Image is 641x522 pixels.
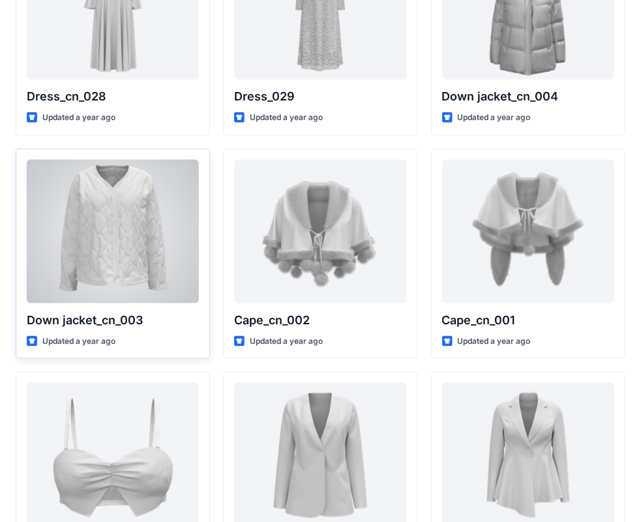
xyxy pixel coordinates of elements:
[27,160,199,303] a: Down jacket_cn_003
[458,335,531,348] p: Updated a year ago
[27,87,199,106] p: Dress_cn_028
[42,335,115,348] p: Updated a year ago
[458,111,531,125] p: Updated a year ago
[234,311,406,330] p: Cape_cn_002
[234,160,406,303] a: Cape_cn_002
[442,160,614,303] a: Cape_cn_001
[27,311,199,330] p: Down jacket_cn_003
[442,87,614,106] p: Down jacket_cn_004
[442,311,614,330] p: Cape_cn_001
[234,87,406,106] p: Dress_029
[250,111,323,125] p: Updated a year ago
[42,111,115,125] p: Updated a year ago
[250,335,323,348] p: Updated a year ago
